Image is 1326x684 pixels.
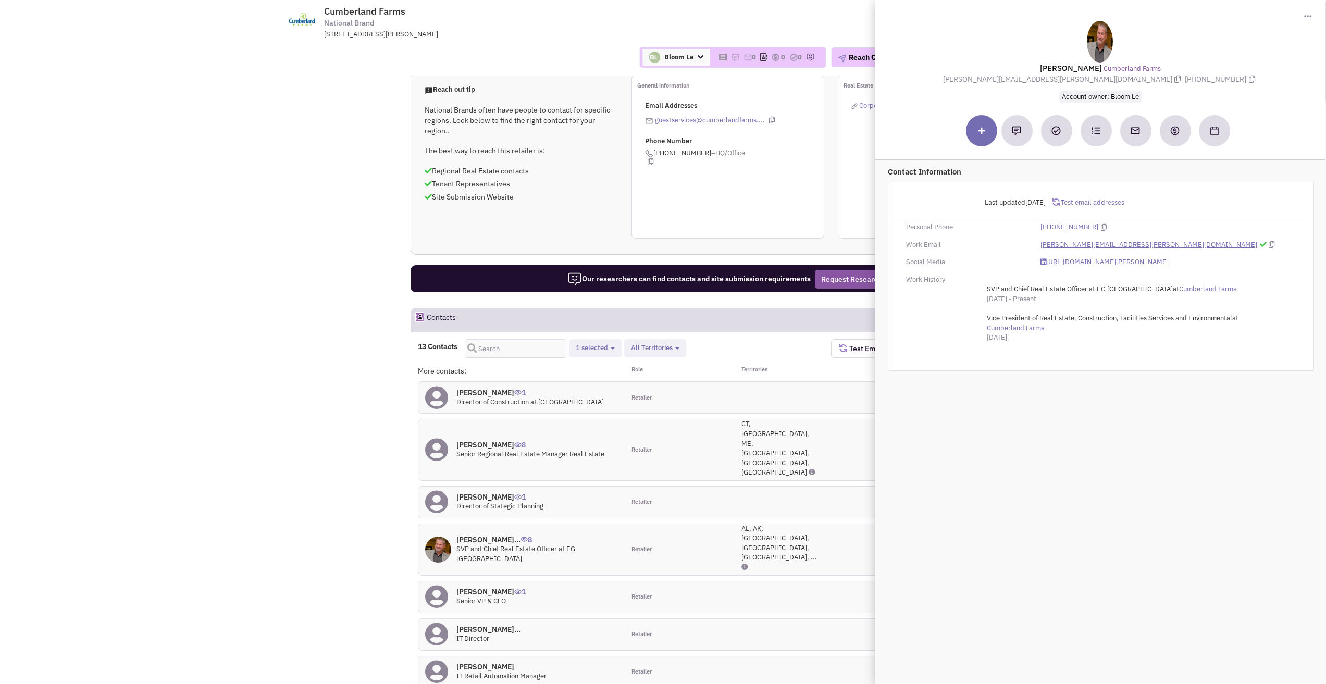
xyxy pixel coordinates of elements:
[1040,257,1168,267] a: [URL][DOMAIN_NAME][PERSON_NAME]
[888,166,1313,177] p: Contact Information
[514,579,526,596] span: 1
[741,419,809,477] span: CT, [GEOGRAPHIC_DATA], ME, [GEOGRAPHIC_DATA], [GEOGRAPHIC_DATA], [GEOGRAPHIC_DATA]
[1040,240,1257,250] a: [PERSON_NAME][EMAIL_ADDRESS][PERSON_NAME][DOMAIN_NAME]
[752,53,756,61] span: 0
[456,662,547,671] h4: [PERSON_NAME]
[456,397,604,406] span: Director of Construction at [GEOGRAPHIC_DATA]
[649,52,660,63] img: 0uUM3Md7c0CEloGZFasN8w.png
[514,380,526,397] span: 1
[456,492,543,502] h4: [PERSON_NAME]
[987,324,1044,333] a: Cumberland Farms
[987,333,1007,342] span: [DATE]
[456,440,604,450] h4: [PERSON_NAME]
[514,432,526,450] span: 8
[899,275,1034,285] div: Work History
[631,394,652,402] span: Retailer
[1179,284,1236,294] a: Cumberland Farms
[631,446,652,454] span: Retailer
[425,105,617,136] p: National Brands often have people to contact for specific regions. Look below to find the right c...
[567,272,582,287] img: icon-researcher-20.png
[521,527,532,544] span: 8
[831,47,890,67] button: Reach Out
[844,80,1030,91] p: Real Estate links
[655,116,765,125] a: guestservices@cumberlandfarms....
[781,53,785,61] span: 0
[1051,126,1061,135] img: Add a Task
[456,450,604,458] span: Senior Regional Real Estate Manager Real Estate
[425,192,617,202] p: Site Submission Website
[899,257,1034,267] div: Social Media
[514,484,526,502] span: 1
[573,343,618,354] button: 1 selected
[789,53,798,61] img: TaskCount.png
[625,366,728,376] div: Role
[642,49,710,66] span: Bloom Le
[628,343,683,354] button: All Territories
[1039,63,1101,73] lable: [PERSON_NAME]
[806,53,814,61] img: research-icon.png
[324,18,374,29] span: National Brand
[1087,21,1113,63] img: xdgSHunZiE6o0ppfGvtFLQ.jpg
[851,101,915,110] a: Corporate website
[456,671,547,680] span: IT Retail Automation Manager
[456,544,575,563] span: SVP and Chief Real Estate Officer at EG [GEOGRAPHIC_DATA]
[645,136,824,146] p: Phone Number
[425,537,451,563] img: xdgSHunZiE6o0ppfGvtFLQ.jpg
[741,524,817,562] span: AL, AK, [GEOGRAPHIC_DATA], [GEOGRAPHIC_DATA], [GEOGRAPHIC_DATA], ...
[1130,126,1141,136] img: Send an email
[514,390,522,395] img: icon-UserInteraction.png
[645,148,824,165] span: [PHONE_NUMBER]
[815,270,888,289] button: Request Research
[831,339,896,358] button: Test Emails
[943,74,1185,84] span: [PERSON_NAME][EMAIL_ADDRESS][PERSON_NAME][DOMAIN_NAME]
[324,5,405,17] span: Cumberland Farms
[851,103,858,109] img: reachlinkicon.png
[456,587,526,596] h4: [PERSON_NAME]
[425,166,617,176] p: Regional Real Estate contacts
[567,274,811,283] span: Our researchers can find contacts and site submission requirements
[521,537,528,542] img: icon-UserInteraction.png
[645,101,824,111] p: Email Addresses
[987,314,1238,332] span: at
[324,30,596,40] div: [STREET_ADDRESS][PERSON_NAME]
[456,596,506,605] span: Senior VP & CFO
[1059,91,1141,103] span: Account owner: Bloom Le
[1103,64,1160,74] a: Cumberland Farms
[1170,126,1180,136] img: Create a deal
[576,343,608,352] span: 1 selected
[514,442,522,447] img: icon-UserInteraction.png
[425,85,475,94] span: Reach out tip
[771,53,779,61] img: icon-dealamount.png
[631,498,652,506] span: Retailer
[1012,126,1021,135] img: Add a note
[631,668,652,676] span: Retailer
[711,148,745,157] span: –HQ/Office
[631,630,652,639] span: Retailer
[514,589,522,594] img: icon-UserInteraction.png
[1210,127,1219,135] img: Schedule a Meeting
[425,145,617,156] p: The best way to reach this retailer is:
[456,634,489,643] span: IT Director
[838,54,846,63] img: plane.png
[456,535,618,544] h4: [PERSON_NAME]...
[899,193,1052,213] div: Last updated
[1185,74,1258,84] span: [PHONE_NUMBER]
[465,339,566,358] input: Search
[645,117,653,125] img: icon-email-active-16.png
[1091,126,1100,135] img: Subscribe to a cadence
[418,366,624,376] div: More contacts:
[859,101,915,110] span: Corporate website
[631,545,652,554] span: Retailer
[637,80,824,91] p: General information
[847,344,887,353] span: Test Emails
[1060,198,1124,207] span: Test email addresses
[1025,198,1046,207] span: [DATE]
[631,593,652,601] span: Retailer
[427,308,456,331] h2: Contacts
[418,342,457,351] h4: 13 Contacts
[987,284,1173,293] span: SVP and Chief Real Estate Officer at EG [GEOGRAPHIC_DATA]
[987,284,1236,293] span: at
[987,294,1036,303] span: [DATE] - Present
[645,150,653,158] img: icon-phone.png
[456,388,604,397] h4: [PERSON_NAME]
